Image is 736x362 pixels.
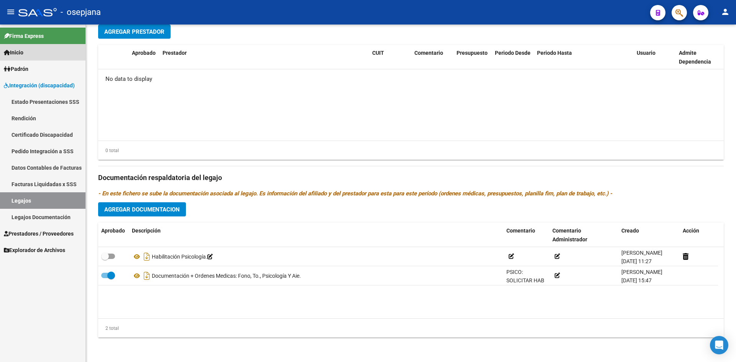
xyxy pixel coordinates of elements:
[132,270,500,282] div: Documentación + Ordenes Medicas: Fono, To., Psicología Y Aie.
[4,48,23,57] span: Inicio
[104,28,164,35] span: Agregar Prestador
[98,172,724,183] h3: Documentación respaldatoria del legajo
[142,251,152,263] i: Descargar documento
[129,223,503,248] datatable-header-cell: Descripción
[621,258,652,264] span: [DATE] 11:27
[104,206,180,213] span: Agregar Documentacion
[414,50,443,56] span: Comentario
[98,146,119,155] div: 0 total
[98,202,186,216] button: Agregar Documentacion
[621,269,662,275] span: [PERSON_NAME]
[537,50,572,56] span: Periodo Hasta
[4,32,44,40] span: Firma Express
[132,228,161,234] span: Descripción
[98,69,724,88] div: No data to display
[129,45,159,70] datatable-header-cell: Aprobado
[6,7,15,16] mat-icon: menu
[4,81,75,90] span: Integración (discapacidad)
[495,50,531,56] span: Periodo Desde
[163,50,187,56] span: Prestador
[552,228,587,242] span: Comentario Administrador
[61,4,101,21] span: - osepjana
[4,246,65,254] span: Explorador de Archivos
[101,228,125,234] span: Aprobado
[142,270,152,282] i: Descargar documento
[4,65,28,73] span: Padrón
[159,45,369,70] datatable-header-cell: Prestador
[132,251,500,263] div: Habilitación Psicología.
[492,45,534,70] datatable-header-cell: Periodo Desde
[618,223,680,248] datatable-header-cell: Creado
[98,324,119,333] div: 2 total
[372,50,384,56] span: CUIT
[506,269,544,310] span: PSICO: SOLICITAR HAB DE CONSULTORIO
[621,250,662,256] span: [PERSON_NAME]
[503,223,549,248] datatable-header-cell: Comentario
[710,336,728,354] div: Open Intercom Messenger
[457,50,488,56] span: Presupuesto
[634,45,676,70] datatable-header-cell: Usuario
[98,190,612,197] i: - En este fichero se sube la documentación asociada al legajo. Es información del afiliado y del ...
[132,50,156,56] span: Aprobado
[453,45,492,70] datatable-header-cell: Presupuesto
[411,45,453,70] datatable-header-cell: Comentario
[676,45,718,70] datatable-header-cell: Admite Dependencia
[621,228,639,234] span: Creado
[621,277,652,283] span: [DATE] 15:47
[679,50,711,65] span: Admite Dependencia
[98,25,171,39] button: Agregar Prestador
[721,7,730,16] mat-icon: person
[680,223,718,248] datatable-header-cell: Acción
[506,228,535,234] span: Comentario
[637,50,655,56] span: Usuario
[549,223,618,248] datatable-header-cell: Comentario Administrador
[98,223,129,248] datatable-header-cell: Aprobado
[683,228,699,234] span: Acción
[4,229,74,238] span: Prestadores / Proveedores
[369,45,411,70] datatable-header-cell: CUIT
[534,45,576,70] datatable-header-cell: Periodo Hasta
